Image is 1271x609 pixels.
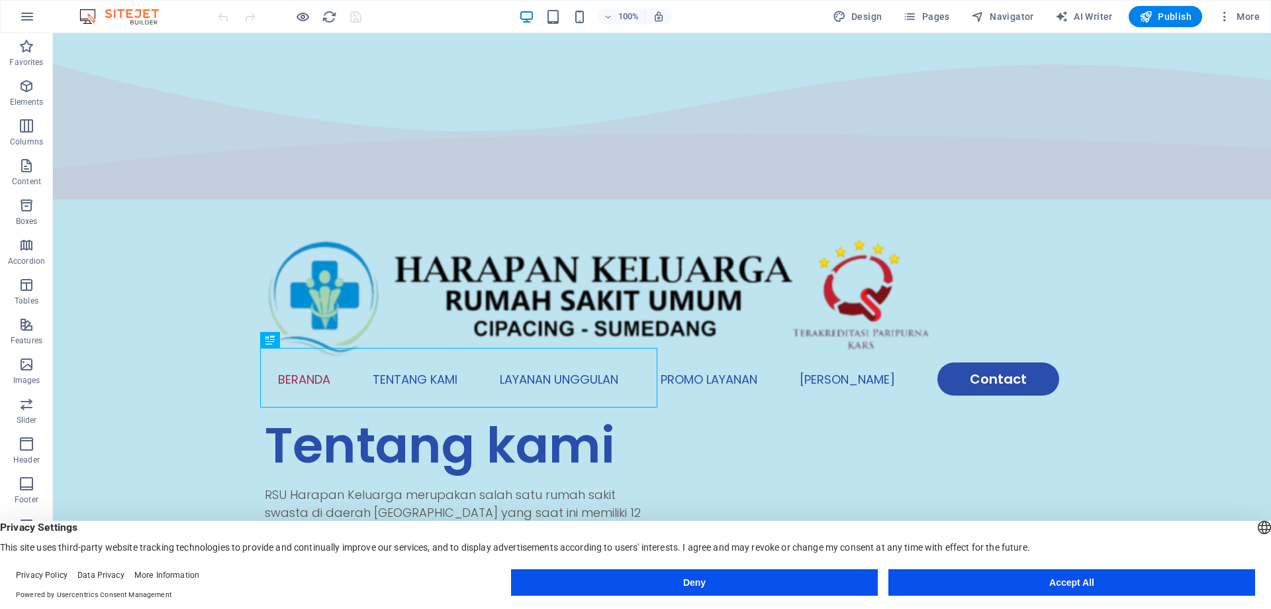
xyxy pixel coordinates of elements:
p: Features [11,335,42,346]
i: On resize automatically adjust zoom level to fit chosen device. [653,11,665,23]
span: Publish [1139,10,1192,23]
p: Boxes [16,216,38,227]
p: Accordion [8,256,45,266]
p: Tables [15,296,38,306]
span: Navigator [971,10,1034,23]
p: Columns [10,137,43,147]
button: Publish [1129,6,1202,27]
p: Images [13,375,40,386]
span: Design [833,10,882,23]
button: Pages [898,6,955,27]
p: Header [13,455,40,465]
button: AI Writer [1050,6,1118,27]
button: 100% [598,9,645,25]
button: reload [321,9,337,25]
h6: 100% [618,9,639,25]
p: Slider [17,415,37,425]
button: Design [827,6,888,27]
img: Editor Logo [76,9,175,25]
button: More [1213,6,1265,27]
p: Content [12,176,41,187]
i: Reload page [322,9,337,25]
span: Pages [903,10,949,23]
div: Design (Ctrl+Alt+Y) [827,6,888,27]
p: Footer [15,494,38,505]
span: AI Writer [1055,10,1113,23]
button: Click here to leave preview mode and continue editing [295,9,310,25]
p: Elements [10,97,44,107]
p: Favorites [9,57,43,68]
button: Navigator [966,6,1039,27]
span: More [1218,10,1260,23]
